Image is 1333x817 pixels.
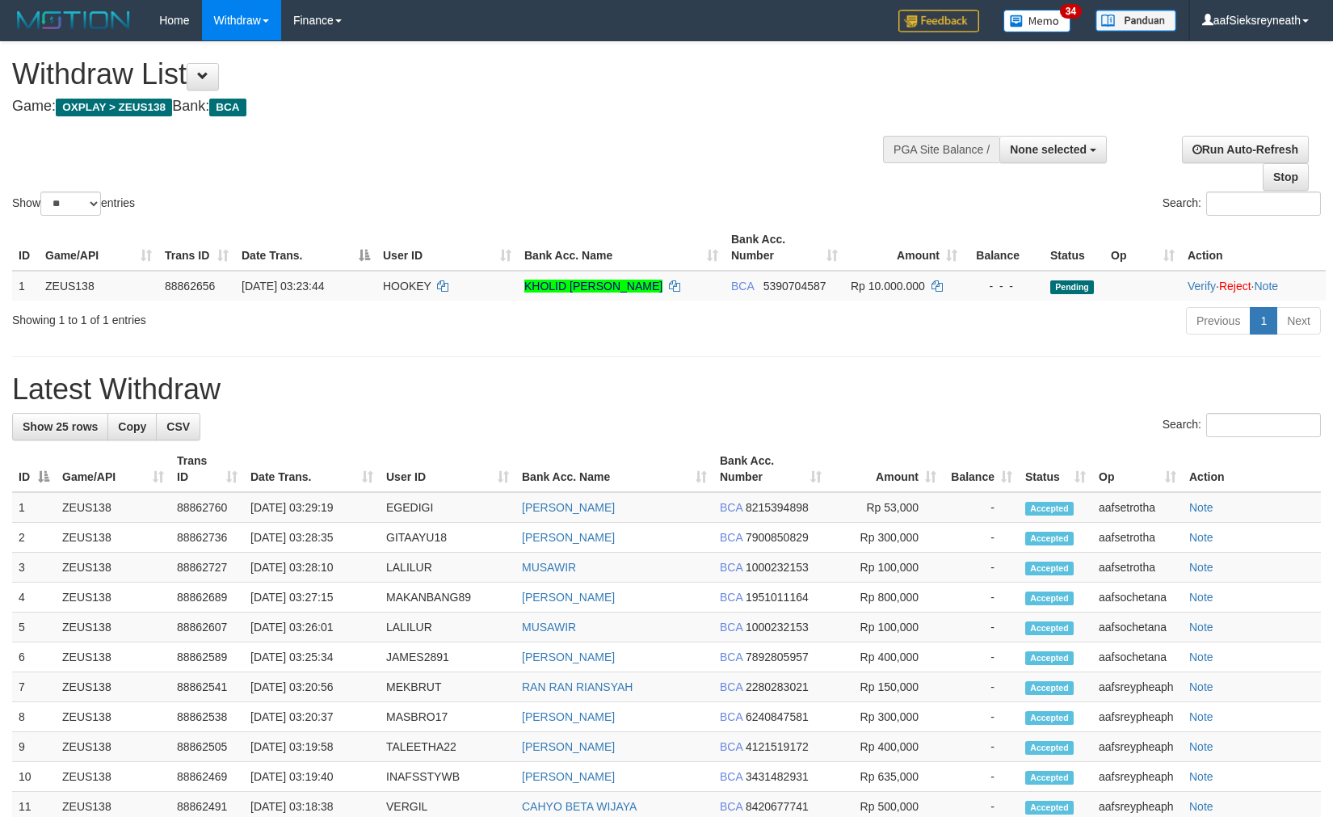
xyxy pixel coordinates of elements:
th: ID [12,225,39,271]
td: Rp 150,000 [828,672,943,702]
th: Amount: activate to sort column ascending [844,225,964,271]
label: Search: [1163,192,1321,216]
a: Note [1189,621,1213,634]
a: [PERSON_NAME] [522,501,615,514]
div: PGA Site Balance / [883,136,999,163]
td: aafsochetana [1092,583,1183,613]
span: BCA [720,680,742,693]
a: CAHYO BETA WIJAYA [522,800,637,813]
span: Accepted [1025,801,1074,815]
td: 9 [12,732,56,762]
td: aafsreypheaph [1092,762,1183,792]
a: Reject [1219,280,1251,293]
td: ZEUS138 [56,553,170,583]
a: Note [1189,680,1213,693]
th: Date Trans.: activate to sort column ascending [244,446,380,492]
div: - - - [970,278,1037,294]
td: - [943,553,1019,583]
span: CSV [166,420,190,433]
td: 8 [12,702,56,732]
span: Accepted [1025,771,1074,785]
th: Op: activate to sort column ascending [1092,446,1183,492]
td: [DATE] 03:25:34 [244,642,380,672]
td: 88862736 [170,523,244,553]
a: [PERSON_NAME] [522,651,615,663]
a: Note [1189,531,1213,544]
td: Rp 300,000 [828,702,943,732]
img: panduan.png [1095,10,1176,32]
td: · · [1181,271,1326,301]
a: MUSAWIR [522,561,576,574]
span: Accepted [1025,651,1074,665]
td: LALILUR [380,613,515,642]
a: Previous [1186,307,1251,335]
span: HOOKEY [383,280,431,293]
a: Note [1189,561,1213,574]
span: Copy 1000232153 to clipboard [746,561,809,574]
span: Rp 10.000.000 [851,280,925,293]
td: - [943,642,1019,672]
td: LALILUR [380,553,515,583]
td: 88862538 [170,702,244,732]
td: ZEUS138 [56,613,170,642]
th: Date Trans.: activate to sort column descending [235,225,376,271]
td: 88862541 [170,672,244,702]
td: ZEUS138 [39,271,158,301]
td: aafsetrotha [1092,553,1183,583]
td: - [943,613,1019,642]
a: Note [1189,710,1213,723]
h4: Game: Bank: [12,99,873,115]
a: Note [1189,651,1213,663]
td: 88862760 [170,492,244,523]
td: - [943,523,1019,553]
span: Copy 4121519172 to clipboard [746,740,809,753]
span: Copy 7900850829 to clipboard [746,531,809,544]
td: [DATE] 03:28:10 [244,553,380,583]
td: aafsochetana [1092,642,1183,672]
td: GITAAYU18 [380,523,515,553]
td: - [943,702,1019,732]
td: 4 [12,583,56,613]
img: Button%20Memo.svg [1003,10,1071,32]
td: Rp 800,000 [828,583,943,613]
a: Next [1276,307,1321,335]
td: Rp 100,000 [828,553,943,583]
a: [PERSON_NAME] [522,740,615,753]
th: Balance [964,225,1044,271]
a: Copy [107,413,157,440]
span: Copy 1951011164 to clipboard [746,591,809,604]
select: Showentries [40,192,101,216]
a: RAN RAN RIANSYAH [522,680,633,693]
td: ZEUS138 [56,642,170,672]
input: Search: [1206,413,1321,437]
td: - [943,492,1019,523]
td: [DATE] 03:19:40 [244,762,380,792]
td: Rp 300,000 [828,523,943,553]
span: BCA [731,280,754,293]
a: CSV [156,413,200,440]
span: BCA [720,740,742,753]
label: Show entries [12,192,135,216]
td: 1 [12,492,56,523]
th: Bank Acc. Number: activate to sort column ascending [713,446,828,492]
h1: Withdraw List [12,58,873,91]
span: BCA [720,710,742,723]
span: 88862656 [165,280,215,293]
td: Rp 635,000 [828,762,943,792]
td: Rp 400,000 [828,642,943,672]
td: ZEUS138 [56,492,170,523]
td: MAKANBANG89 [380,583,515,613]
td: 88862607 [170,613,244,642]
a: 1 [1250,307,1277,335]
a: [PERSON_NAME] [522,770,615,783]
td: [DATE] 03:20:56 [244,672,380,702]
th: Status [1044,225,1104,271]
span: BCA [720,501,742,514]
span: Accepted [1025,711,1074,725]
span: Accepted [1025,741,1074,755]
td: aafsreypheaph [1092,702,1183,732]
span: Accepted [1025,562,1074,575]
td: - [943,762,1019,792]
th: User ID: activate to sort column ascending [376,225,518,271]
td: - [943,672,1019,702]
